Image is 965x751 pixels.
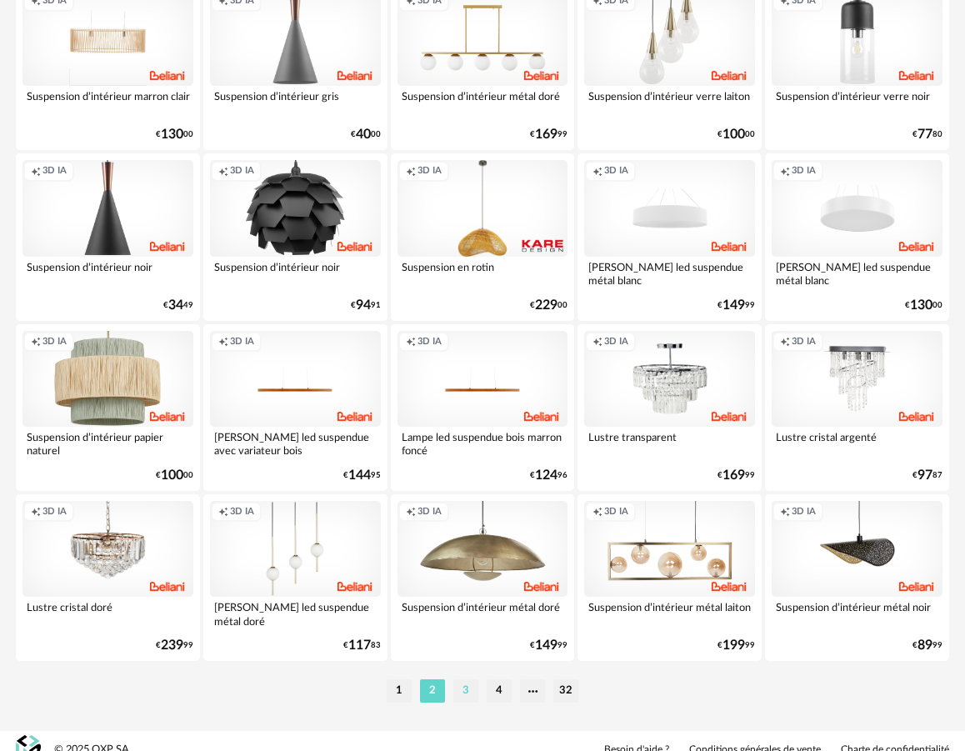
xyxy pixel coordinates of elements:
[230,165,254,178] span: 3D IA
[356,300,371,311] span: 94
[765,153,949,320] a: Creation icon 3D IA [PERSON_NAME] led suspendue métal blanc €13000
[530,300,567,311] div: € 00
[765,494,949,661] a: Creation icon 3D IA Suspension d’intérieur métal noir €8999
[912,470,942,481] div: € 87
[717,470,755,481] div: € 99
[592,336,602,348] span: Creation icon
[765,324,949,491] a: Creation icon 3D IA Lustre cristal argenté €9787
[780,336,790,348] span: Creation icon
[230,336,254,348] span: 3D IA
[391,494,575,661] a: Creation icon 3D IA Suspension d’intérieur métal doré €14999
[406,506,416,518] span: Creation icon
[203,153,387,320] a: Creation icon 3D IA Suspension d’intérieur noir €9491
[530,470,567,481] div: € 96
[535,640,557,651] span: 149
[397,86,568,119] div: Suspension d’intérieur métal doré
[772,427,942,460] div: Lustre cristal argenté
[584,597,755,630] div: Suspension d’intérieur métal laiton
[604,165,628,178] span: 3D IA
[42,336,67,348] span: 3D IA
[156,470,193,481] div: € 00
[406,336,416,348] span: Creation icon
[161,470,183,481] span: 100
[792,165,816,178] span: 3D IA
[604,506,628,518] span: 3D IA
[210,257,381,290] div: Suspension d’intérieur noir
[351,129,381,140] div: € 00
[577,153,762,320] a: Creation icon 3D IA [PERSON_NAME] led suspendue métal blanc €14999
[722,300,745,311] span: 149
[210,427,381,460] div: [PERSON_NAME] led suspendue avec variateur bois [PERSON_NAME]
[905,300,942,311] div: € 00
[592,506,602,518] span: Creation icon
[417,506,442,518] span: 3D IA
[717,640,755,651] div: € 99
[604,336,628,348] span: 3D IA
[16,153,200,320] a: Creation icon 3D IA Suspension d’intérieur noir €3449
[387,679,412,703] li: 1
[577,324,762,491] a: Creation icon 3D IA Lustre transparent €16999
[31,165,41,178] span: Creation icon
[348,640,371,651] span: 117
[343,470,381,481] div: € 95
[910,300,932,311] span: 130
[717,129,755,140] div: € 00
[772,257,942,290] div: [PERSON_NAME] led suspendue métal blanc
[584,257,755,290] div: [PERSON_NAME] led suspendue métal blanc
[535,470,557,481] span: 124
[553,679,578,703] li: 32
[218,336,228,348] span: Creation icon
[722,640,745,651] span: 199
[343,640,381,651] div: € 83
[417,165,442,178] span: 3D IA
[792,506,816,518] span: 3D IA
[22,597,193,630] div: Lustre cristal doré
[391,153,575,320] a: Creation icon 3D IA Suspension en rotin €22900
[42,165,67,178] span: 3D IA
[230,506,254,518] span: 3D IA
[453,679,478,703] li: 3
[156,640,193,651] div: € 99
[722,129,745,140] span: 100
[772,86,942,119] div: Suspension d’intérieur verre noir
[218,506,228,518] span: Creation icon
[917,129,932,140] span: 77
[772,597,942,630] div: Suspension d’intérieur métal noir
[356,129,371,140] span: 40
[397,427,568,460] div: Lampe led suspendue bois marron foncé
[912,640,942,651] div: € 99
[161,640,183,651] span: 239
[780,506,790,518] span: Creation icon
[487,679,512,703] li: 4
[917,470,932,481] span: 97
[168,300,183,311] span: 34
[31,506,41,518] span: Creation icon
[530,640,567,651] div: € 99
[31,336,41,348] span: Creation icon
[535,300,557,311] span: 229
[917,640,932,651] span: 89
[584,427,755,460] div: Lustre transparent
[22,86,193,119] div: Suspension d’intérieur marron clair
[406,165,416,178] span: Creation icon
[722,470,745,481] span: 169
[42,506,67,518] span: 3D IA
[792,336,816,348] span: 3D IA
[397,597,568,630] div: Suspension d’intérieur métal doré
[156,129,193,140] div: € 00
[163,300,193,311] div: € 49
[161,129,183,140] span: 130
[717,300,755,311] div: € 99
[16,324,200,491] a: Creation icon 3D IA Suspension d’intérieur papier naturel €10000
[348,470,371,481] span: 144
[420,679,445,703] li: 2
[391,324,575,491] a: Creation icon 3D IA Lampe led suspendue bois marron foncé €12496
[203,324,387,491] a: Creation icon 3D IA [PERSON_NAME] led suspendue avec variateur bois [PERSON_NAME] €14495
[592,165,602,178] span: Creation icon
[203,494,387,661] a: Creation icon 3D IA [PERSON_NAME] led suspendue métal doré €11783
[351,300,381,311] div: € 91
[22,257,193,290] div: Suspension d’intérieur noir
[397,257,568,290] div: Suspension en rotin
[535,129,557,140] span: 169
[417,336,442,348] span: 3D IA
